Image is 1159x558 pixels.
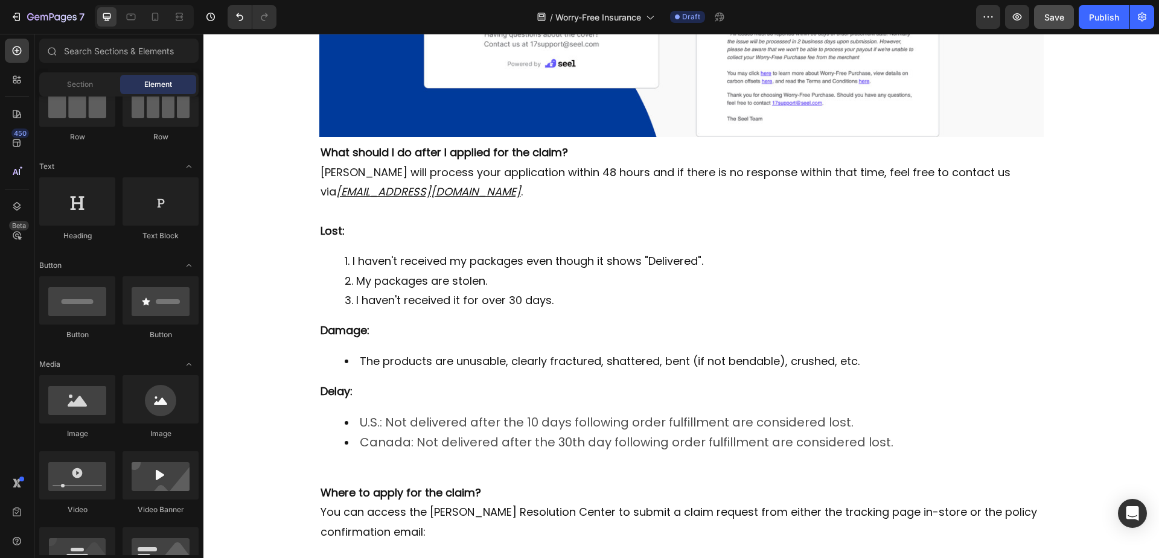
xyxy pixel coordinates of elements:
[141,257,839,276] li: I haven't received it for over 30 days.
[39,132,115,142] div: Row
[117,469,839,508] p: You can access the [PERSON_NAME] Resolution Center to submit a claim request from either the trac...
[141,318,839,337] li: The products are unusable, clearly fractured, shattered, bent (if not bendable), crushed, etc.
[179,355,199,374] span: Toggle open
[5,5,90,29] button: 7
[179,256,199,275] span: Toggle open
[123,132,199,142] div: Row
[117,189,141,204] strong: Lost:
[39,359,60,370] span: Media
[179,157,199,176] span: Toggle open
[79,10,85,24] p: 7
[39,230,115,241] div: Heading
[141,519,839,538] li: - The Tracking Page
[1034,5,1074,29] button: Save
[1044,12,1064,22] span: Save
[1079,5,1129,29] button: Publish
[1118,499,1147,528] div: Open Intercom Messenger
[682,11,700,22] span: Draft
[39,329,115,340] div: Button
[39,504,115,515] div: Video
[117,350,149,365] strong: Delay:
[555,11,641,24] span: Worry-Free Insurance
[123,230,199,241] div: Text Block
[133,150,318,165] u: [EMAIL_ADDRESS][DOMAIN_NAME]
[156,400,690,417] span: Canada: Not delivered after the 30th day following order fulfillment are considered lost.
[123,504,199,515] div: Video Banner
[228,5,276,29] div: Undo/Redo
[39,39,199,63] input: Search Sections & Elements
[39,161,54,172] span: Text
[117,111,365,126] strong: What should I do after I applied for the claim?
[123,329,199,340] div: Button
[141,218,839,237] li: I haven't received my packages even though it shows "Delivered".
[117,129,839,168] p: [PERSON_NAME] will process your application within 48 hours and if there is no response within th...
[203,34,1159,558] iframe: Design area
[144,79,172,90] span: Element
[141,238,839,257] li: My packages are stolen.
[9,221,29,230] div: Beta
[156,380,650,397] span: U.S.: Not delivered after the 10 days following order fulfillment are considered lost.
[123,428,199,439] div: Image
[550,11,553,24] span: /
[67,79,93,90] span: Section
[1089,11,1119,24] div: Publish
[11,128,29,138] div: 450
[39,428,115,439] div: Image
[117,451,278,466] strong: Where to apply for the claim?
[117,289,166,304] strong: Damage:
[39,260,62,271] span: Button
